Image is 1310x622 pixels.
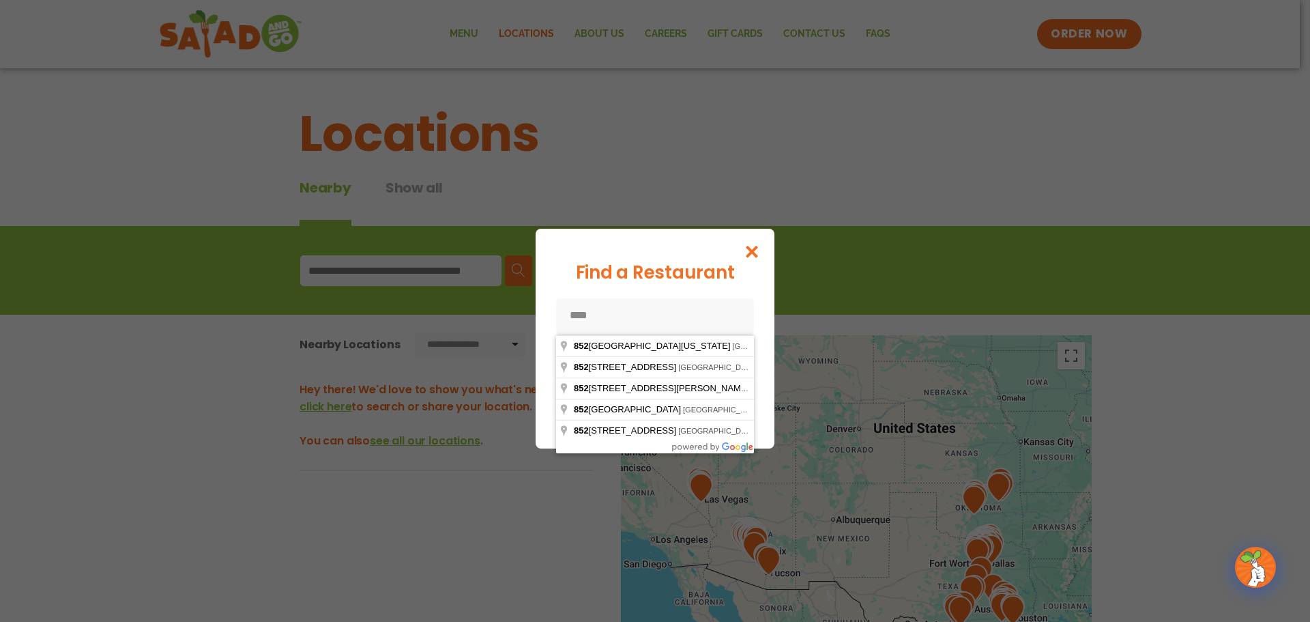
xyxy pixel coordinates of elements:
span: 852 [574,362,589,372]
span: [STREET_ADDRESS] [574,362,678,372]
span: [GEOGRAPHIC_DATA] [574,404,683,414]
span: [STREET_ADDRESS][PERSON_NAME] [574,383,751,393]
span: 852 [574,404,589,414]
button: Close modal [730,229,774,274]
span: [GEOGRAPHIC_DATA], [GEOGRAPHIC_DATA], [GEOGRAPHIC_DATA] [751,384,994,393]
span: [GEOGRAPHIC_DATA][US_STATE] [574,341,733,351]
span: 852 [574,383,589,393]
span: [GEOGRAPHIC_DATA], [GEOGRAPHIC_DATA], [GEOGRAPHIC_DATA] [678,427,921,435]
div: Find a Restaurant [556,259,754,286]
span: [GEOGRAPHIC_DATA], [GEOGRAPHIC_DATA], [GEOGRAPHIC_DATA] [683,406,926,414]
span: [GEOGRAPHIC_DATA], [GEOGRAPHIC_DATA], [GEOGRAPHIC_DATA] [678,363,921,371]
span: [STREET_ADDRESS] [574,425,678,436]
span: 852 [574,425,589,436]
img: wpChatIcon [1236,548,1275,586]
span: [GEOGRAPHIC_DATA], [GEOGRAPHIC_DATA], [GEOGRAPHIC_DATA] [733,342,976,350]
span: 852 [574,341,589,351]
